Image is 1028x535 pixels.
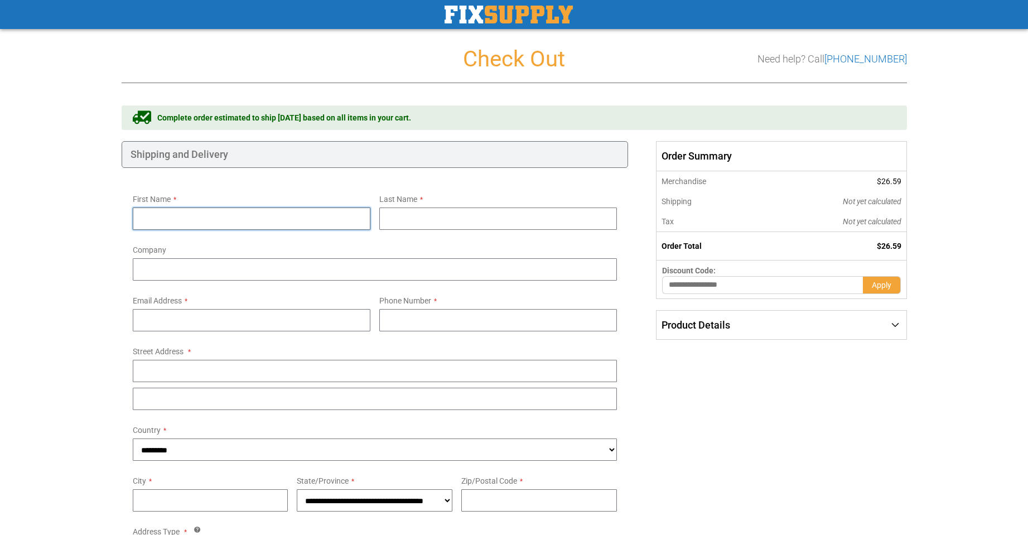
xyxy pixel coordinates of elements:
span: Order Summary [656,141,906,171]
span: Phone Number [379,296,431,305]
span: State/Province [297,476,349,485]
h1: Check Out [122,47,907,71]
span: Complete order estimated to ship [DATE] based on all items in your cart. [157,112,411,123]
span: Last Name [379,195,417,204]
span: Not yet calculated [843,217,901,226]
span: Product Details [662,319,730,331]
a: store logo [445,6,573,23]
th: Tax [657,211,768,232]
span: Shipping [662,197,692,206]
span: Street Address [133,347,184,356]
span: Country [133,426,161,435]
img: Fix Industrial Supply [445,6,573,23]
span: First Name [133,195,171,204]
span: Zip/Postal Code [461,476,517,485]
span: Discount Code: [662,266,716,275]
strong: Order Total [662,242,702,250]
button: Apply [863,276,901,294]
span: Apply [872,281,891,290]
span: Email Address [133,296,182,305]
a: [PHONE_NUMBER] [824,53,907,65]
h3: Need help? Call [757,54,907,65]
span: Company [133,245,166,254]
th: Merchandise [657,171,768,191]
span: Not yet calculated [843,197,901,206]
span: City [133,476,146,485]
div: Shipping and Delivery [122,141,629,168]
span: $26.59 [877,177,901,186]
span: $26.59 [877,242,901,250]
